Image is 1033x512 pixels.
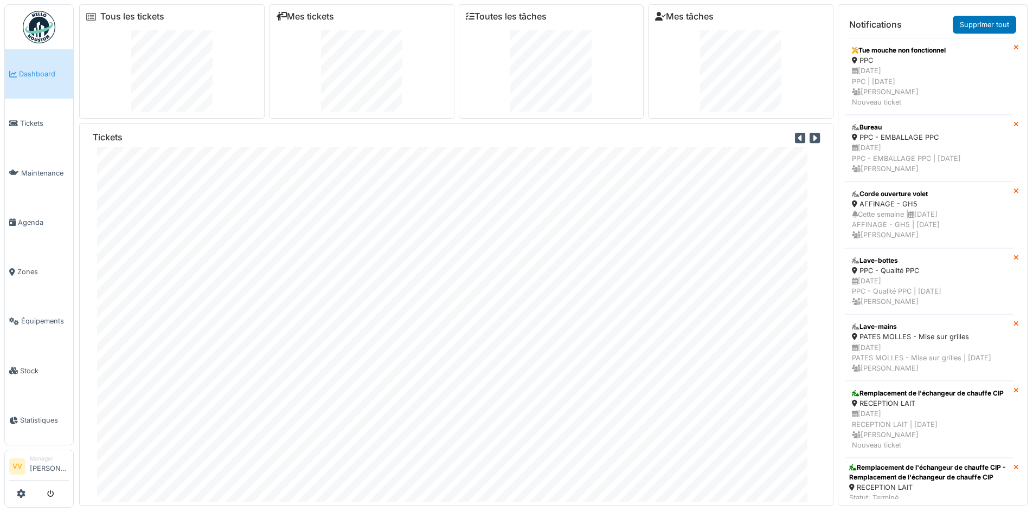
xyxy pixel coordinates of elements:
[19,69,69,79] span: Dashboard
[852,322,1006,332] div: Lave-mains
[21,316,69,326] span: Équipements
[276,11,334,22] a: Mes tickets
[852,122,1006,132] div: Bureau
[5,247,73,296] a: Zones
[852,409,1006,450] div: [DATE] RECEPTION LAIT | [DATE] [PERSON_NAME] Nouveau ticket
[852,332,1006,342] div: PATES MOLLES - Mise sur grilles
[845,314,1013,381] a: Lave-mains PATES MOLLES - Mise sur grilles [DATE]PATES MOLLES - Mise sur grilles | [DATE] [PERSON...
[852,189,1006,199] div: Corde ouverture volet
[852,46,1006,55] div: Tue mouche non fonctionnel
[5,396,73,445] a: Statistiques
[100,11,164,22] a: Tous les tickets
[852,265,1006,276] div: PPC - Qualité PPC
[852,55,1006,66] div: PPC
[845,182,1013,248] a: Corde ouverture volet AFFINAGE - GH5 Cette semaine |[DATE]AFFINAGE - GH5 | [DATE] [PERSON_NAME]
[852,132,1006,142] div: PPC - EMBALLAGE PPC
[849,20,902,30] h6: Notifications
[466,11,547,22] a: Toutes les tâches
[20,366,69,376] span: Stock
[655,11,714,22] a: Mes tâches
[849,463,1009,482] div: Remplacement de l'échangeur de chauffe CIP - Remplacement de l'échangeur de chauffe CIP
[5,198,73,247] a: Agenda
[953,16,1016,34] a: Supprimer tout
[852,209,1006,241] div: Cette semaine | [DATE] AFFINAGE - GH5 | [DATE] [PERSON_NAME]
[23,11,55,43] img: Badge_color-CXgf-gQk.svg
[852,256,1006,265] div: Lave-bottes
[845,248,1013,315] a: Lave-bottes PPC - Qualité PPC [DATE]PPC - Qualité PPC | [DATE] [PERSON_NAME]
[5,99,73,148] a: Tickets
[845,381,1013,458] a: Remplacement de l'échangeur de chauffe CIP RECEPTION LAIT [DATE]RECEPTION LAIT | [DATE] [PERSON_N...
[30,455,69,478] li: [PERSON_NAME]
[852,388,1006,398] div: Remplacement de l'échangeur de chauffe CIP
[852,398,1006,409] div: RECEPTION LAIT
[845,38,1013,115] a: Tue mouche non fonctionnel PPC [DATE]PPC | [DATE] [PERSON_NAME]Nouveau ticket
[20,118,69,128] span: Tickets
[852,276,1006,307] div: [DATE] PPC - Qualité PPC | [DATE] [PERSON_NAME]
[93,132,123,142] h6: Tickets
[845,115,1013,182] a: Bureau PPC - EMBALLAGE PPC [DATE]PPC - EMBALLAGE PPC | [DATE] [PERSON_NAME]
[30,455,69,463] div: Manager
[18,217,69,228] span: Agenda
[9,458,25,475] li: VV
[852,199,1006,209] div: AFFINAGE - GH5
[5,296,73,346] a: Équipements
[852,142,1006,174] div: [DATE] PPC - EMBALLAGE PPC | [DATE] [PERSON_NAME]
[849,482,1009,492] div: RECEPTION LAIT
[5,346,73,396] a: Stock
[9,455,69,481] a: VV Manager[PERSON_NAME]
[5,148,73,198] a: Maintenance
[852,342,1006,374] div: [DATE] PATES MOLLES - Mise sur grilles | [DATE] [PERSON_NAME]
[21,168,69,178] span: Maintenance
[5,49,73,99] a: Dashboard
[20,415,69,425] span: Statistiques
[17,267,69,277] span: Zones
[852,66,1006,107] div: [DATE] PPC | [DATE] [PERSON_NAME] Nouveau ticket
